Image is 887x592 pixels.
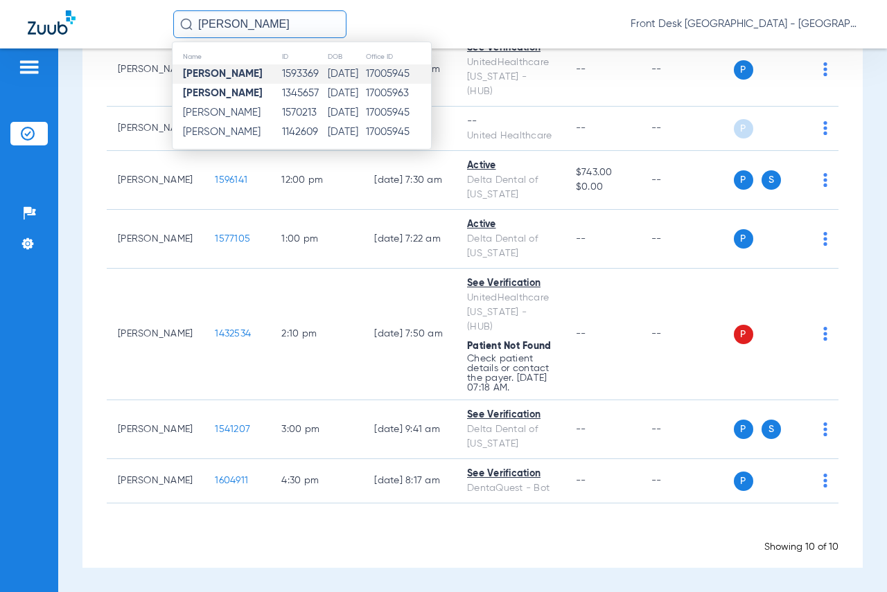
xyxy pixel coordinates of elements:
td: -- [640,210,734,269]
td: 17005945 [365,103,431,123]
span: Showing 10 of 10 [764,542,838,552]
td: [PERSON_NAME] [107,400,204,459]
td: [PERSON_NAME] [107,107,204,151]
th: ID [281,49,327,64]
td: -- [640,33,734,107]
div: See Verification [467,276,554,291]
span: $743.00 [576,165,629,180]
div: UnitedHealthcare [US_STATE] - (HUB) [467,291,554,334]
td: [DATE] 7:30 AM [363,151,456,210]
span: 1432534 [215,329,251,339]
th: Office ID [365,49,431,64]
div: United Healthcare [467,129,554,143]
td: 3:00 PM [270,400,363,459]
img: group-dot-blue.svg [823,232,827,246]
img: Zuub Logo [28,10,76,35]
span: -- [576,329,586,339]
img: group-dot-blue.svg [823,327,827,341]
img: Search Icon [180,18,193,30]
span: S [762,420,781,439]
td: -- [640,107,734,151]
span: P [734,229,753,249]
img: group-dot-blue.svg [823,422,827,436]
td: 17005945 [365,64,431,84]
span: -- [576,424,586,434]
td: [DATE] 7:22 AM [363,210,456,269]
span: [PERSON_NAME] [183,127,261,137]
span: -- [576,234,586,244]
td: [DATE] 9:41 AM [363,400,456,459]
td: 17005945 [365,123,431,142]
td: [PERSON_NAME] [107,269,204,400]
td: [DATE] 8:17 AM [363,459,456,503]
span: Front Desk [GEOGRAPHIC_DATA] - [GEOGRAPHIC_DATA] | My Community Dental Centers [631,17,859,31]
strong: [PERSON_NAME] [183,69,263,79]
span: P [734,420,753,439]
th: Name [173,49,281,64]
td: -- [640,400,734,459]
div: -- [467,114,554,129]
span: S [762,170,781,190]
span: P [734,60,753,80]
span: P [734,472,753,491]
span: Patient Not Found [467,341,551,351]
td: 1593369 [281,64,327,84]
td: [PERSON_NAME] [107,210,204,269]
img: group-dot-blue.svg [823,121,827,135]
td: 1142609 [281,123,327,142]
td: [DATE] [327,103,365,123]
th: DOB [327,49,365,64]
td: 1:00 PM [270,210,363,269]
img: hamburger-icon [18,59,40,75]
span: P [734,170,753,190]
div: DentaQuest - Bot [467,481,554,496]
td: 12:00 PM [270,151,363,210]
div: See Verification [467,467,554,481]
td: 1345657 [281,84,327,103]
img: group-dot-blue.svg [823,173,827,187]
div: Active [467,159,554,173]
span: -- [576,64,586,74]
td: [DATE] [327,64,365,84]
td: [PERSON_NAME] [107,33,204,107]
img: group-dot-blue.svg [823,62,827,76]
td: -- [640,459,734,503]
td: [DATE] 7:50 AM [363,269,456,400]
span: -- [576,123,586,133]
img: group-dot-blue.svg [823,474,827,487]
span: P [734,119,753,138]
td: 4:30 PM [270,459,363,503]
td: [PERSON_NAME] [107,151,204,210]
span: -- [576,476,586,485]
span: 1541207 [215,424,250,434]
iframe: Chat Widget [818,526,887,592]
p: Check patient details or contact the payer. [DATE] 07:18 AM. [467,354,554,393]
span: $0.00 [576,180,629,195]
input: Search for patients [173,10,346,38]
div: Active [467,217,554,232]
div: Delta Dental of [US_STATE] [467,422,554,451]
span: 1596141 [215,175,247,185]
span: 1577105 [215,234,250,244]
div: See Verification [467,408,554,422]
span: [PERSON_NAME] [183,107,261,118]
td: -- [640,269,734,400]
td: 1570213 [281,103,327,123]
div: UnitedHealthcare [US_STATE] - (HUB) [467,55,554,99]
td: 17005963 [365,84,431,103]
div: Delta Dental of [US_STATE] [467,173,554,202]
td: -- [640,151,734,210]
span: P [734,325,753,344]
td: 2:10 PM [270,269,363,400]
span: 1604911 [215,476,248,485]
strong: [PERSON_NAME] [183,88,263,98]
td: [DATE] [327,84,365,103]
div: Delta Dental of [US_STATE] [467,232,554,261]
td: [PERSON_NAME] [107,459,204,503]
td: [DATE] [327,123,365,142]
